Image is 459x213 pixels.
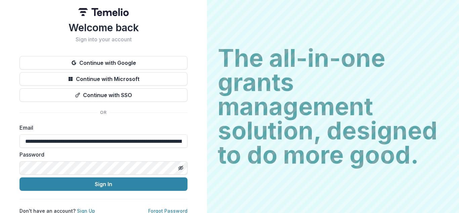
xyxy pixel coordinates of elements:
button: Toggle password visibility [175,163,186,173]
button: Continue with Microsoft [19,72,187,86]
button: Continue with Google [19,56,187,70]
img: Temelio [78,8,129,16]
h2: Sign into your account [19,36,187,43]
label: Password [19,151,183,159]
h1: Welcome back [19,22,187,34]
label: Email [19,124,183,132]
button: Continue with SSO [19,88,187,102]
button: Sign In [19,177,187,191]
